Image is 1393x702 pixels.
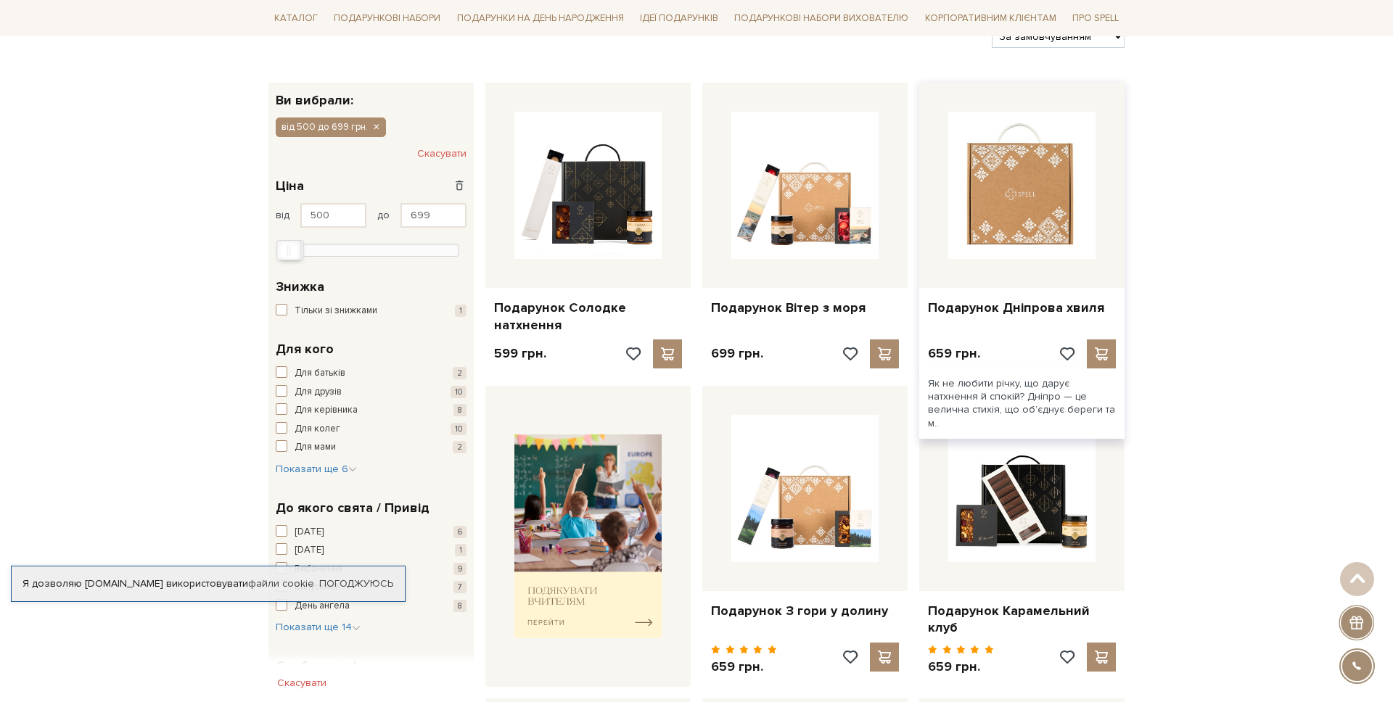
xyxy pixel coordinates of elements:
a: Ідеї подарунків [634,7,724,30]
span: 10 [451,423,467,435]
button: Показати ще 6 [276,462,357,476]
span: Тільки зі знижками [295,304,377,318]
span: Показати ще 6 [276,463,357,475]
a: Подарункові набори вихователю [728,6,914,30]
span: Показати ще 14 [276,621,361,633]
button: Показати ще 14 [276,620,361,635]
button: Для колег 10 [276,422,467,437]
span: Особливості [276,656,356,676]
span: Для мами [295,440,336,455]
a: Подарунки на День народження [451,7,630,30]
span: 8 [453,600,467,612]
a: Подарунок З гори у долину [711,603,899,619]
button: Для батьків 2 [276,366,467,381]
div: Як не любити річку, що дарує натхнення й спокій? Дніпро — це велична стихія, що об’єднує береги т... [919,368,1125,439]
span: 6 [453,526,467,538]
span: День ангела [295,599,350,614]
span: До якого свята / Привід [276,498,430,518]
button: Для мами 2 [276,440,467,455]
a: Корпоративним клієнтам [919,6,1062,30]
p: 659 грн. [928,345,980,362]
div: Ви вибрали: [268,83,474,107]
input: Ціна [300,203,366,228]
span: Ціна [276,176,304,196]
button: День ангела 8 [276,599,467,614]
input: Ціна [400,203,467,228]
img: banner [514,434,662,638]
button: Скасувати [417,142,467,165]
span: Знижка [276,277,324,297]
a: Каталог [268,7,324,30]
button: Вибачення 9 [276,562,467,577]
span: [DATE] [295,525,324,540]
button: [DATE] 1 [276,543,467,558]
button: від 500 до 699 грн. [276,117,386,136]
button: Для друзів 10 [276,385,467,400]
a: Погоджуюсь [319,577,393,590]
div: Я дозволяю [DOMAIN_NAME] використовувати [12,577,405,590]
button: [DATE] 6 [276,525,467,540]
a: Подарунок Вітер з моря [711,300,899,316]
span: 2 [453,367,467,379]
span: 1 [455,305,467,317]
span: [DATE] [295,543,324,558]
span: 1 [455,544,467,556]
button: Тільки зі знижками 1 [276,304,467,318]
span: від [276,209,289,222]
a: Про Spell [1067,7,1125,30]
span: 9 [453,563,467,575]
p: 659 грн. [928,658,994,675]
span: 7 [453,581,467,593]
a: Подарунок Солодке натхнення [494,300,682,334]
a: файли cookie [248,577,314,590]
span: від 500 до 699 грн. [282,120,368,133]
div: Min [279,240,303,260]
span: 8 [453,404,467,416]
a: Подарунок Карамельний клуб [928,603,1116,637]
a: Подарункові набори [328,7,446,30]
div: Max [276,240,301,260]
button: Для керівника 8 [276,403,467,418]
p: 599 грн. [494,345,546,362]
span: 2 [453,441,467,453]
span: Для керівника [295,403,358,418]
span: Для кого [276,339,334,359]
p: 699 грн. [711,345,763,362]
button: Скасувати [268,672,335,695]
span: Для батьків [295,366,345,381]
a: Подарунок Дніпрова хвиля [928,300,1116,316]
img: Подарунок Дніпрова хвиля [948,112,1096,259]
p: 659 грн. [711,658,777,675]
span: Вибачення [295,562,342,577]
span: Для колег [295,422,340,437]
span: Для друзів [295,385,342,400]
span: до [377,209,390,222]
span: 10 [451,386,467,398]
